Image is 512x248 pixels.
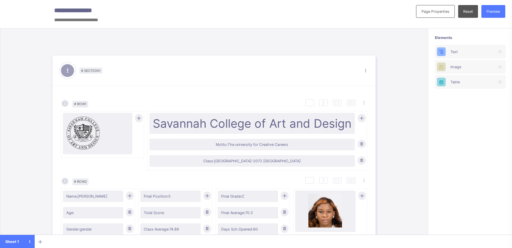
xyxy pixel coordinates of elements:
[486,9,500,14] span: Preview
[66,194,120,199] span: Name: [PERSON_NAME]
[153,159,351,163] span: Class: [GEOGRAPHIC_DATA]-2072 [GEOGRAPHIC_DATA]
[72,178,89,185] span: # Row 2
[221,227,275,232] span: Days Sch.Opened: 60
[435,60,506,74] div: Image
[450,65,490,69] div: Image
[66,227,120,232] span: Gender: gender
[144,227,198,232] span: Class Average: 74.86
[308,194,342,228] img: Logo
[435,35,506,40] span: Elements
[221,194,275,199] span: Final Grade: C
[153,142,351,147] span: Motto: The university for Creative Careers
[66,210,120,215] span: Age:
[421,9,449,14] span: Page Properties
[221,210,275,215] span: Final Average: 70.3
[144,210,198,215] span: Total Score:
[450,49,490,54] div: Text
[450,80,490,84] div: Table
[144,194,198,199] span: Final Position: 5
[435,45,506,58] div: Text
[435,75,506,89] div: Table
[463,9,473,14] span: Reset
[79,68,102,74] span: # Section 1
[72,101,88,108] span: # Row 1
[153,116,351,130] span: Savannah College of Art and Design
[66,116,100,150] img: Logo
